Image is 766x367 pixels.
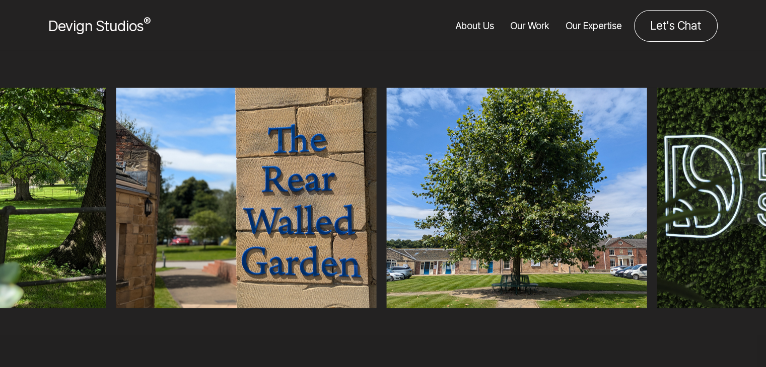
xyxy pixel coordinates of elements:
a: Contact us about your project [634,10,718,42]
a: Our Expertise [566,10,622,42]
span: Devign Studios [48,17,151,35]
a: Devign Studios® Homepage [48,15,151,37]
a: Our Work [510,10,549,42]
a: About Us [456,10,494,42]
sup: ® [144,15,151,28]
